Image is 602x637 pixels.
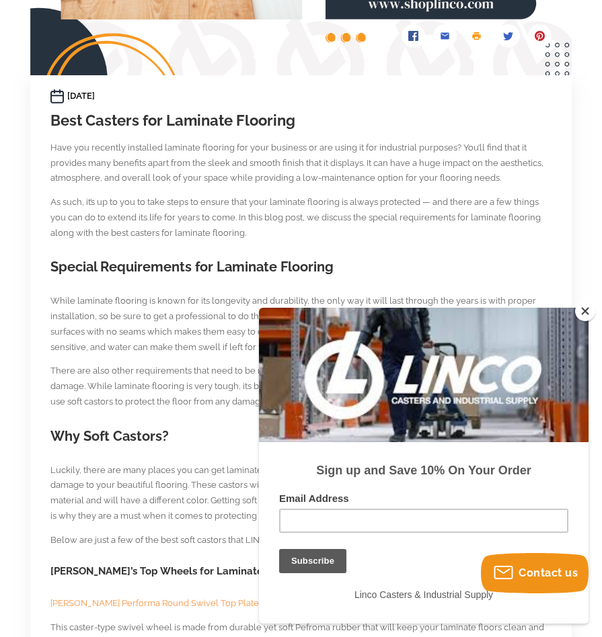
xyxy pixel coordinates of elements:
p: While laminate flooring is known for its longevity and durability, the only way it will last thro... [50,294,552,355]
time: [DATE] [67,89,95,103]
strong: Sign up and Save 10% On Your Order [57,156,272,169]
span: Linco Casters & Industrial Supply [96,282,234,292]
button: Contact us [481,553,589,593]
span: Contact us [519,566,578,579]
p: (450 LBS Cap) [50,596,552,611]
h3: [PERSON_NAME]’s Top Wheels for Laminate Flooring [50,564,552,579]
label: Email Address [20,185,309,201]
input: Subscribe [20,241,87,265]
h2: Why Soft Castors? [50,427,552,446]
h2: Special Requirements for Laminate Flooring [50,257,552,277]
p: As such, it’s up to you to take steps to ensure that your laminate flooring is always protected —... [50,195,552,241]
button: Close [575,301,595,321]
p: There are also other requirements that need to be met to make sure that your laminate floors don’... [50,364,552,409]
p: Have you recently installed laminate flooring for your business or are using it for industrial pu... [50,140,552,186]
a: [PERSON_NAME] Performa Round Swivel Top Plate Caster 6″ [50,598,298,608]
h1: Best Casters for Laminate Flooring [50,110,552,132]
p: Luckily, there are many places you can get laminate flooring casters from, which are soft enough ... [50,463,552,524]
p: Below are just a few of the best soft castors that LINCO has to offer. [50,533,552,548]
